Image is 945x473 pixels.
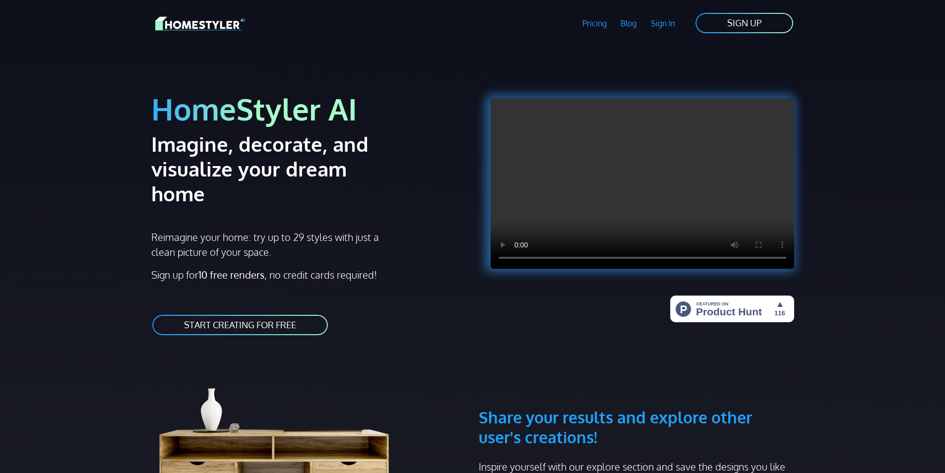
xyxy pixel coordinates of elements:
[644,12,683,35] a: Sign In
[151,90,467,127] h1: HomeStyler AI
[151,131,404,206] h2: Imagine, decorate, and visualize your dream home
[198,268,264,281] strong: 10 free renders
[151,267,467,282] p: Sign up for , no credit cards required!
[614,12,644,35] a: Blog
[479,360,794,447] h3: Share your results and explore other user's creations!
[670,296,794,322] img: HomeStyler AI - Interior Design Made Easy: One Click to Your Dream Home | Product Hunt
[694,12,794,34] a: SIGN UP
[151,314,329,336] a: START CREATING FOR FREE
[151,230,388,259] p: Reimagine your home: try up to 29 styles with just a clean picture of your space.
[575,12,614,35] a: Pricing
[155,15,245,32] img: HomeStyler AI logo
